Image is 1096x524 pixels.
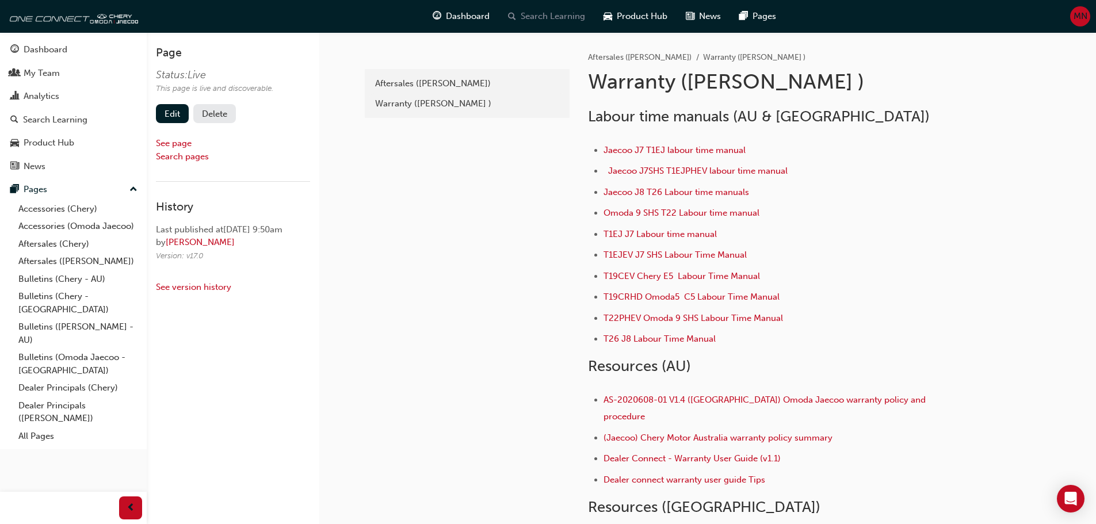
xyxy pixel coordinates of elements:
div: My Team [24,67,60,80]
a: Accessories (Chery) [14,200,142,218]
a: pages-iconPages [730,5,785,28]
a: Bulletins (Omoda Jaecoo - [GEOGRAPHIC_DATA]) [14,349,142,379]
span: News [699,10,721,23]
a: News [5,156,142,177]
span: pages-icon [739,9,748,24]
span: guage-icon [433,9,441,24]
a: T19CRHD Omoda5 C5 Labour Time Manual [604,292,780,302]
div: Product Hub [24,136,74,150]
a: All Pages [14,427,142,445]
a: Analytics [5,86,142,107]
span: pages-icon [10,185,19,195]
a: Dealer Connect - Warranty User Guide (v1.1) [604,453,781,464]
span: Search Learning [521,10,585,23]
div: Warranty ([PERSON_NAME] ) [375,97,559,110]
a: See version history [156,282,231,292]
span: chart-icon [10,91,19,102]
img: oneconnect [6,5,138,28]
span: Version: v 17 . 0 [156,251,204,261]
span: Resources (AU) [588,357,691,375]
a: Dealer connect warranty user guide Tips [604,475,765,485]
span: Resources ([GEOGRAPHIC_DATA]) [588,498,820,516]
div: Open Intercom Messenger [1057,485,1084,512]
a: Aftersales ([PERSON_NAME]) [14,253,142,270]
a: Product Hub [5,132,142,154]
div: Pages [24,183,47,196]
a: [PERSON_NAME] [166,237,235,247]
span: prev-icon [127,501,135,515]
a: Bulletins ([PERSON_NAME] - AU) [14,318,142,349]
a: Edit [156,104,189,123]
h3: History [156,200,310,213]
span: Dashboard [446,10,490,23]
div: Last published at [DATE] 9:50am [156,223,310,236]
a: Warranty ([PERSON_NAME] ) [369,94,565,114]
a: Accessories (Omoda Jaecoo) [14,217,142,235]
a: search-iconSearch Learning [499,5,594,28]
a: Jaecoo J7SHS T1EJPHEV labour time manual [608,166,788,176]
a: guage-iconDashboard [423,5,499,28]
span: people-icon [10,68,19,79]
span: search-icon [508,9,516,24]
div: Search Learning [23,113,87,127]
span: search-icon [10,115,18,125]
span: MN [1074,10,1087,23]
span: car-icon [604,9,612,24]
a: car-iconProduct Hub [594,5,677,28]
a: Jaecoo J8 T26 Labour time manuals [604,187,749,197]
a: T22PHEV Omoda 9 SHS Labour Time Manual [604,313,783,323]
span: Labour time manuals (AU & [GEOGRAPHIC_DATA]) [588,108,930,125]
li: Warranty ([PERSON_NAME] ) [703,51,805,64]
a: Bulletins (Chery - AU) [14,270,142,288]
button: Pages [5,179,142,200]
button: Delete [193,104,236,123]
a: AS-2020608-01 V1.4 ([GEOGRAPHIC_DATA]) Omoda Jaecoo warranty policy and procedure [604,395,928,422]
a: Aftersales (Chery) [14,235,142,253]
div: News [24,160,45,173]
span: Pages [753,10,776,23]
a: Aftersales ([PERSON_NAME]) [369,74,565,94]
a: (Jaecoo) Chery Motor Australia warranty policy summary [604,433,832,443]
div: Status: Live [156,68,273,82]
a: Omoda 9 SHS T22 Labour time manual [604,208,759,218]
h3: Page [156,46,310,59]
span: Jaecoo J7 T1EJ labour time manual [604,145,746,155]
span: news-icon [10,162,19,172]
a: news-iconNews [677,5,730,28]
a: My Team [5,63,142,84]
a: See page [156,138,192,148]
span: news-icon [686,9,694,24]
div: Analytics [24,90,59,103]
a: Dealer Principals ([PERSON_NAME]) [14,397,142,427]
a: Search Learning [5,109,142,131]
a: Search pages [156,151,209,162]
button: DashboardMy TeamAnalyticsSearch LearningProduct HubNews [5,37,142,179]
a: Dealer Principals (Chery) [14,379,142,397]
a: Dashboard [5,39,142,60]
a: Aftersales ([PERSON_NAME]) [588,52,692,62]
h1: Warranty ([PERSON_NAME] ) [588,69,965,94]
div: Dashboard [24,43,67,56]
div: by [156,236,310,249]
span: This page is live and discoverable. [156,83,273,93]
span: up-icon [129,182,138,197]
a: T1EJ J7 Labour time manual [604,229,717,239]
a: Bulletins (Chery - [GEOGRAPHIC_DATA]) [14,288,142,318]
div: Aftersales ([PERSON_NAME]) [375,77,559,90]
a: T1EJEV J7 SHS Labour Time Manual [604,250,747,260]
a: T19CEV Chery E5 Labour Time Manual [604,271,760,281]
a: T26 J8 Labour Time Manual [604,334,716,344]
button: MN [1070,6,1090,26]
